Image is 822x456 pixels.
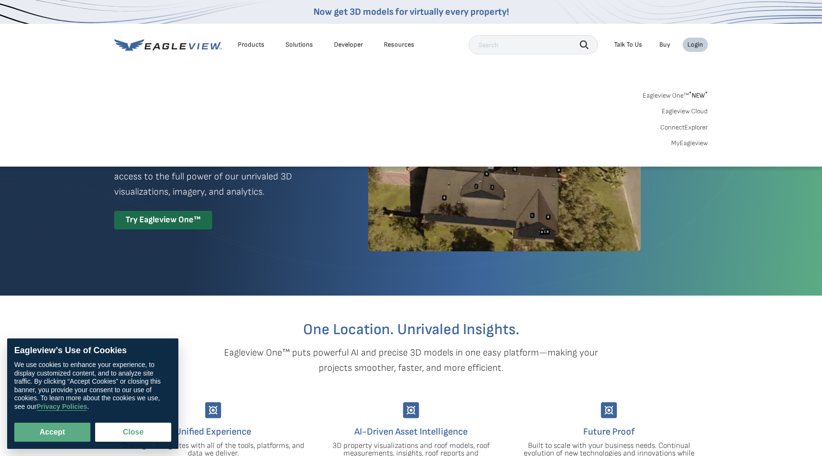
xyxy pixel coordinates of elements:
[14,346,171,356] div: Eagleview’s Use of Cookies
[687,40,703,49] div: Login
[114,211,212,229] div: Try Eagleview One™
[671,139,708,148] a: MyEagleview
[660,123,708,132] a: ConnectExplorer
[205,402,221,418] img: Group-9744.svg
[319,424,503,439] h4: AI-Driven Asset Intelligence
[403,402,419,418] img: Group-9744.svg
[14,423,90,442] button: Accept
[238,40,264,49] div: Products
[643,89,708,99] a: Eagleview One™*NEW*
[121,322,701,337] h2: One Location. Unrivaled Insights.
[517,424,701,439] h4: Future Proof
[614,40,642,49] div: Talk To Us
[95,423,171,442] button: Close
[334,40,363,49] a: Developer
[14,361,171,411] div: We use cookies to enhance your experience, to display customized content, and to analyze site tra...
[37,403,88,411] a: Privacy Policies
[384,40,414,49] div: Resources
[207,345,615,376] p: Eagleview One™ puts powerful AI and precise 3D models in one easy platform—making your projects s...
[313,6,509,18] a: Now get 3D models for virtually every property!
[114,154,334,199] p: A premium digital experience that provides seamless access to the full power of our unrivaled 3D ...
[662,107,708,116] a: Eagleview Cloud
[121,424,305,439] h4: Unified Experience
[659,40,670,49] a: Buy
[689,91,708,99] span: NEW
[469,35,598,54] input: Search
[285,40,313,49] div: Solutions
